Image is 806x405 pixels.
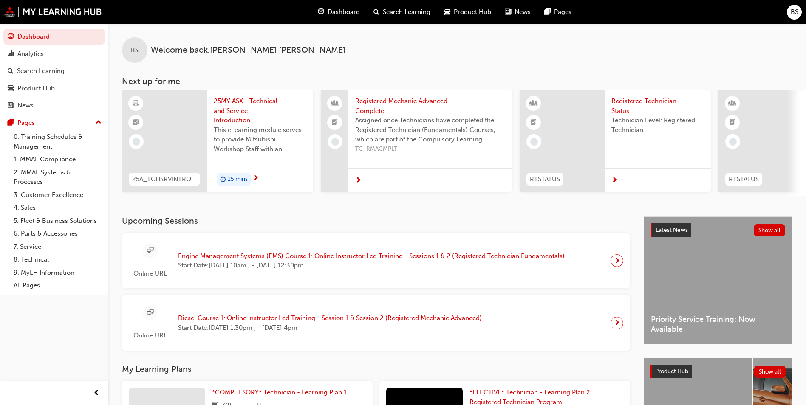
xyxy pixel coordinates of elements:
button: Pages [3,115,105,131]
span: Engine Management Systems (EMS) Course 1: Online Instructor Led Training - Sessions 1 & 2 (Regist... [178,251,565,261]
a: Latest NewsShow all [651,223,785,237]
span: next-icon [355,177,362,185]
span: Online URL [129,331,171,340]
a: 25A_TCHSRVINTRO_M25MY ASX - Technical and Service IntroductionThis eLearning module serves to pro... [122,90,313,192]
button: Show all [754,224,786,236]
h3: My Learning Plans [122,364,630,374]
a: 0. Training Schedules & Management [10,130,105,153]
span: guage-icon [8,33,14,41]
span: Search Learning [383,7,430,17]
span: Dashboard [328,7,360,17]
a: 1. MMAL Compliance [10,153,105,166]
span: sessionType_ONLINE_URL-icon [147,308,153,318]
span: booktick-icon [332,117,338,128]
a: Dashboard [3,29,105,45]
a: 7. Service [10,240,105,253]
span: Pages [554,7,571,17]
a: Product Hub [3,81,105,96]
span: BS [131,45,139,55]
a: Online URLEngine Management Systems (EMS) Course 1: Online Instructor Led Training - Sessions 1 &... [129,240,623,282]
span: Priority Service Training: Now Available! [651,315,785,334]
a: Latest NewsShow allPriority Service Training: Now Available! [644,216,792,344]
span: 15 mins [228,174,248,184]
a: 3. Customer Excellence [10,188,105,202]
span: learningRecordVerb_NONE-icon [133,138,140,146]
span: chart-icon [8,51,14,58]
a: pages-iconPages [537,3,578,21]
span: RTSTATUS [530,174,560,184]
div: Analytics [17,49,44,59]
a: Registered Mechanic Advanced - CompleteAssigned once Technicians have completed the Registered Te... [321,90,512,192]
span: learningResourceType_ELEARNING-icon [133,98,139,109]
span: 25A_TCHSRVINTRO_M [132,174,197,184]
span: *COMPULSORY* Technician - Learning Plan 1 [212,388,347,396]
span: TC_RMACMPLT [355,144,505,154]
span: news-icon [505,7,511,17]
span: Product Hub [655,368,688,375]
span: prev-icon [93,388,100,399]
span: pages-icon [544,7,551,17]
div: Product Hub [17,84,55,93]
span: people-icon [332,98,338,109]
button: Show all [754,366,786,378]
span: news-icon [8,102,14,110]
a: guage-iconDashboard [311,3,367,21]
span: Registered Technician Status [611,96,704,115]
div: News [17,101,34,110]
span: Product Hub [454,7,491,17]
span: Start Date: [DATE] 10am , - [DATE] 12:30pm [178,261,565,270]
a: car-iconProduct Hub [437,3,498,21]
a: 8. Technical [10,253,105,266]
a: 2. MMAL Systems & Processes [10,166,105,188]
span: Online URL [129,269,171,278]
img: mmal [4,6,102,17]
span: This eLearning module serves to provide Mitsubishi Workshop Staff with an introduction to the 25M... [214,125,306,154]
span: Registered Mechanic Advanced - Complete [355,96,505,115]
span: learningRecordVerb_NONE-icon [331,138,339,146]
span: booktick-icon [531,117,537,128]
a: *COMPULSORY* Technician - Learning Plan 1 [212,388,350,397]
span: booktick-icon [730,117,735,128]
a: 4. Sales [10,201,105,214]
span: next-icon [614,255,620,267]
a: news-iconNews [498,3,537,21]
span: up-icon [96,117,102,128]
a: RTSTATUSRegistered Technician StatusTechnician Level: Registered Technician [520,90,711,192]
a: Search Learning [3,63,105,79]
span: search-icon [373,7,379,17]
span: pages-icon [8,119,14,127]
span: next-icon [252,175,259,183]
button: BS [787,5,802,20]
span: guage-icon [318,7,324,17]
span: learningResourceType_INSTRUCTOR_LED-icon [730,98,735,109]
a: 9. MyLH Information [10,266,105,279]
span: car-icon [8,85,14,93]
a: Analytics [3,46,105,62]
a: Product HubShow all [650,365,786,378]
div: Search Learning [17,66,65,76]
span: learningRecordVerb_NONE-icon [530,138,538,146]
h3: Upcoming Sessions [122,216,630,226]
span: RTSTATUS [729,174,759,184]
a: search-iconSearch Learning [367,3,437,21]
span: search-icon [8,67,14,75]
span: Diesel Course 1: Online Instructor Led Training - Session 1 & Session 2 (Registered Mechanic Adva... [178,313,482,323]
a: Online URLDiesel Course 1: Online Instructor Led Training - Session 1 & Session 2 (Registered Mec... [129,302,623,344]
a: News [3,98,105,113]
span: News [515,7,531,17]
span: Technician Level: Registered Technician [611,115,704,135]
span: next-icon [611,177,618,185]
span: Welcome back , [PERSON_NAME] [PERSON_NAME] [151,45,345,55]
a: 6. Parts & Accessories [10,227,105,240]
h3: Next up for me [108,76,806,86]
span: car-icon [444,7,450,17]
span: duration-icon [220,174,226,185]
span: Assigned once Technicians have completed the Registered Technician (Fundamentals) Courses, which ... [355,115,505,144]
span: learningRecordVerb_NONE-icon [729,138,737,146]
button: DashboardAnalyticsSearch LearningProduct HubNews [3,27,105,115]
span: BS [791,7,798,17]
span: next-icon [614,317,620,329]
span: Start Date: [DATE] 1:30pm , - [DATE] 4pm [178,323,482,333]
